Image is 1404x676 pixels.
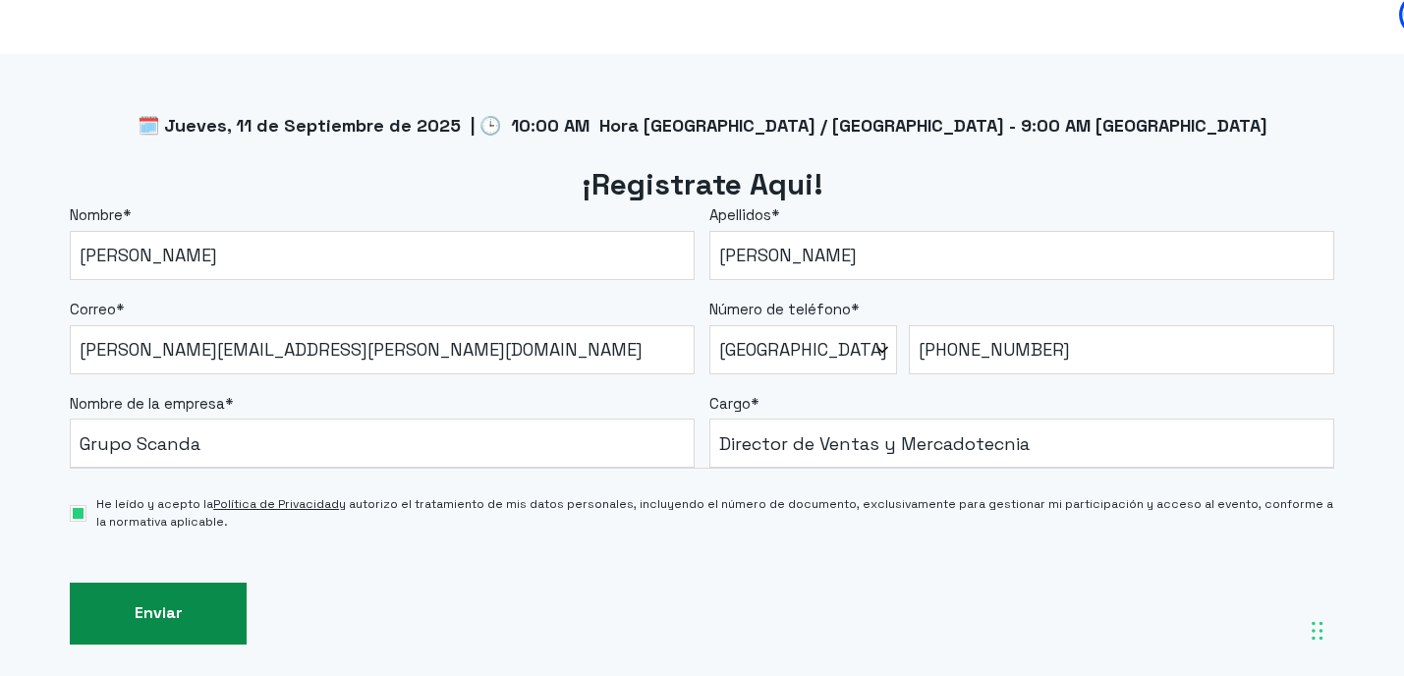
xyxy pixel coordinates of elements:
h2: ¡Registrate Aqui! [70,165,1333,205]
span: Apellidos [709,205,771,224]
span: He leído y acepto la y autorizo el tratamiento de mis datos personales, incluyendo el número de d... [96,495,1333,531]
div: Arrastrar [1312,601,1323,660]
span: Nombre [70,205,123,224]
input: Enviar [70,583,247,645]
span: Nombre de la empresa [70,394,225,413]
span: 🗓️ Jueves, 11 de Septiembre de 2025 | 🕒 10:00 AM Hora [GEOGRAPHIC_DATA] / [GEOGRAPHIC_DATA] - 9:0... [138,114,1267,137]
iframe: Chat Widget [1050,401,1404,676]
span: Cargo [709,394,751,413]
input: He leído y acepto laPolítica de Privacidady autorizo el tratamiento de mis datos personales, incl... [70,505,86,522]
span: Correo [70,300,116,318]
a: Política de Privacidad [213,496,339,512]
div: Widget de chat [1050,401,1404,676]
span: Número de teléfono [709,300,851,318]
